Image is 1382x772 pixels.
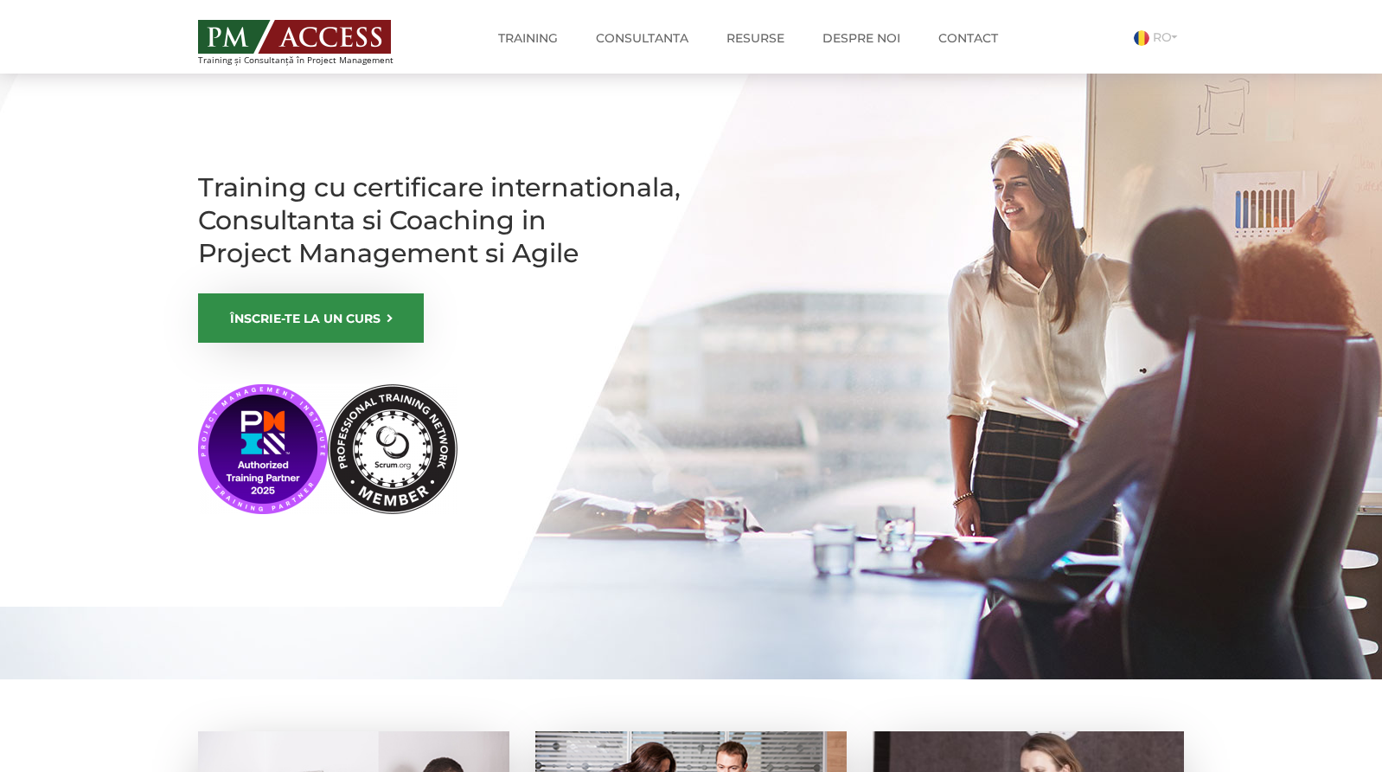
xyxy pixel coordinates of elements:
a: Training [485,21,571,55]
span: Training și Consultanță în Project Management [198,55,425,65]
a: Despre noi [809,21,913,55]
a: Resurse [713,21,797,55]
img: Romana [1134,30,1149,46]
a: RO [1134,29,1184,45]
img: PM ACCESS - Echipa traineri si consultanti certificati PMP: Narciss Popescu, Mihai Olaru, Monica ... [198,20,391,54]
a: Training și Consultanță în Project Management [198,15,425,65]
a: Consultanta [583,21,701,55]
h1: Training cu certificare internationala, Consultanta si Coaching in Project Management si Agile [198,171,682,270]
a: ÎNSCRIE-TE LA UN CURS [198,293,424,343]
a: Contact [925,21,1011,55]
img: PMI [198,384,457,514]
